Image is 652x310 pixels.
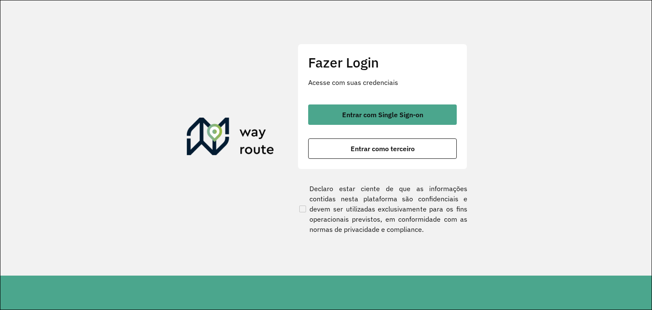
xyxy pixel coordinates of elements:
span: Entrar como terceiro [351,145,415,152]
img: Roteirizador AmbevTech [187,118,274,158]
h2: Fazer Login [308,54,457,70]
p: Acesse com suas credenciais [308,77,457,87]
span: Entrar com Single Sign-on [342,111,423,118]
button: button [308,138,457,159]
label: Declaro estar ciente de que as informações contidas nesta plataforma são confidenciais e devem se... [298,183,467,234]
button: button [308,104,457,125]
